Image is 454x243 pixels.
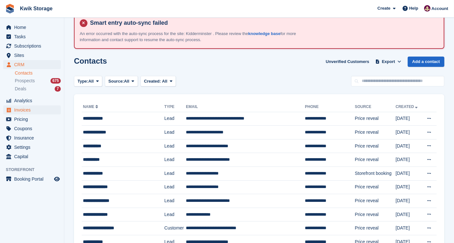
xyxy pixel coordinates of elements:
[15,70,61,76] a: Contacts
[164,126,186,139] td: Lead
[77,78,88,85] span: Type:
[164,167,186,181] td: Lead
[14,152,53,161] span: Capital
[74,57,107,65] h1: Contacts
[5,4,15,14] img: stora-icon-8386f47178a22dfd0bd8f6a31ec36ba5ce8667c1dd55bd0f319d3a0aa187defe.svg
[377,5,390,12] span: Create
[3,60,61,69] a: menu
[424,5,431,12] img: ellie tragonette
[382,59,395,65] span: Export
[124,78,130,85] span: All
[323,57,372,67] a: Unverified Customers
[3,143,61,152] a: menu
[3,23,61,32] a: menu
[14,96,53,105] span: Analytics
[3,175,61,184] a: menu
[164,221,186,235] td: Customer
[53,175,61,183] a: Preview store
[164,180,186,194] td: Lead
[355,208,396,221] td: Price reveal
[144,79,161,84] span: Created:
[17,3,55,14] a: Kwik Storage
[50,78,61,84] div: 675
[105,76,138,86] button: Source: All
[3,133,61,142] a: menu
[14,60,53,69] span: CRM
[408,57,444,67] a: Add a contact
[3,105,61,114] a: menu
[14,133,53,142] span: Insurance
[3,32,61,41] a: menu
[3,51,61,60] a: menu
[3,96,61,105] a: menu
[395,167,422,181] td: [DATE]
[374,57,403,67] button: Export
[355,126,396,139] td: Price reveal
[14,41,53,50] span: Subscriptions
[3,41,61,50] a: menu
[15,86,26,92] span: Deals
[395,153,422,167] td: [DATE]
[305,102,355,112] th: Phone
[108,78,124,85] span: Source:
[141,76,176,86] button: Created: All
[14,124,53,133] span: Coupons
[88,78,94,85] span: All
[80,31,305,43] p: An error occurred with the auto-sync process for the site: Kidderminster . Please review the for ...
[395,221,422,235] td: [DATE]
[248,31,280,36] a: knowledge base
[395,104,419,109] a: Created
[3,152,61,161] a: menu
[87,19,439,27] h4: Smart entry auto-sync failed
[14,115,53,124] span: Pricing
[14,175,53,184] span: Booking Portal
[395,180,422,194] td: [DATE]
[355,194,396,208] td: Price reveal
[55,86,61,92] div: 7
[164,102,186,112] th: Type
[14,51,53,60] span: Sites
[15,85,61,92] a: Deals 7
[395,194,422,208] td: [DATE]
[162,79,168,84] span: All
[355,167,396,181] td: Storefront booking
[6,166,64,173] span: Storefront
[395,208,422,221] td: [DATE]
[15,77,61,84] a: Prospects 675
[14,32,53,41] span: Tasks
[355,112,396,126] td: Price reveal
[14,143,53,152] span: Settings
[355,180,396,194] td: Price reveal
[355,139,396,153] td: Price reveal
[431,5,448,12] span: Account
[74,76,102,86] button: Type: All
[164,153,186,167] td: Lead
[3,124,61,133] a: menu
[83,104,99,109] a: Name
[355,102,396,112] th: Source
[186,102,305,112] th: Email
[3,115,61,124] a: menu
[395,139,422,153] td: [DATE]
[409,5,418,12] span: Help
[164,208,186,221] td: Lead
[14,105,53,114] span: Invoices
[355,221,396,235] td: Price reveal
[164,139,186,153] td: Lead
[355,153,396,167] td: Price reveal
[395,126,422,139] td: [DATE]
[395,112,422,126] td: [DATE]
[164,194,186,208] td: Lead
[164,112,186,126] td: Lead
[14,23,53,32] span: Home
[15,78,35,84] span: Prospects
